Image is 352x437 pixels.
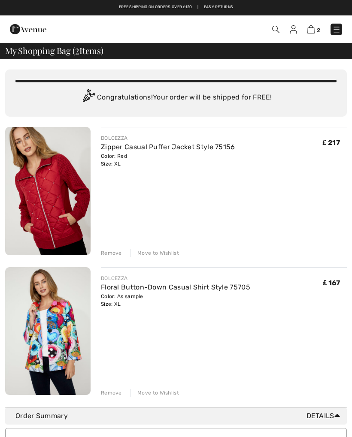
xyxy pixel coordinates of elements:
span: 2 [75,44,79,55]
a: Zipper Casual Puffer Jacket Style 75156 [101,143,235,151]
div: Remove [101,249,122,257]
span: | [197,4,198,10]
a: 2 [307,24,320,34]
img: My Info [290,25,297,34]
div: Congratulations! Your order will be shipped for FREE! [15,89,337,106]
div: Remove [101,389,122,397]
div: DOLCEZZA [101,134,235,142]
span: 2 [317,27,320,33]
img: Menu [332,25,341,34]
img: Congratulation2.svg [80,89,97,106]
img: Floral Button-Down Casual Shirt Style 75705 [5,267,91,395]
div: DOLCEZZA [101,274,250,282]
img: Search [272,26,279,33]
span: My Shopping Bag ( Items) [5,46,103,55]
a: 1ère Avenue [10,24,46,33]
div: Order Summary [15,411,343,421]
div: Move to Wishlist [130,249,179,257]
a: Free shipping on orders over ₤120 [119,4,192,10]
span: Details [306,411,343,421]
span: ₤ 167 [323,279,340,287]
span: ₤ 217 [323,139,340,147]
a: Easy Returns [204,4,234,10]
img: Zipper Casual Puffer Jacket Style 75156 [5,127,91,255]
div: Color: Red Size: XL [101,152,235,168]
a: Floral Button-Down Casual Shirt Style 75705 [101,283,250,291]
img: 1ère Avenue [10,21,46,38]
div: Color: As sample Size: XL [101,292,250,308]
img: Shopping Bag [307,25,315,33]
div: Move to Wishlist [130,389,179,397]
